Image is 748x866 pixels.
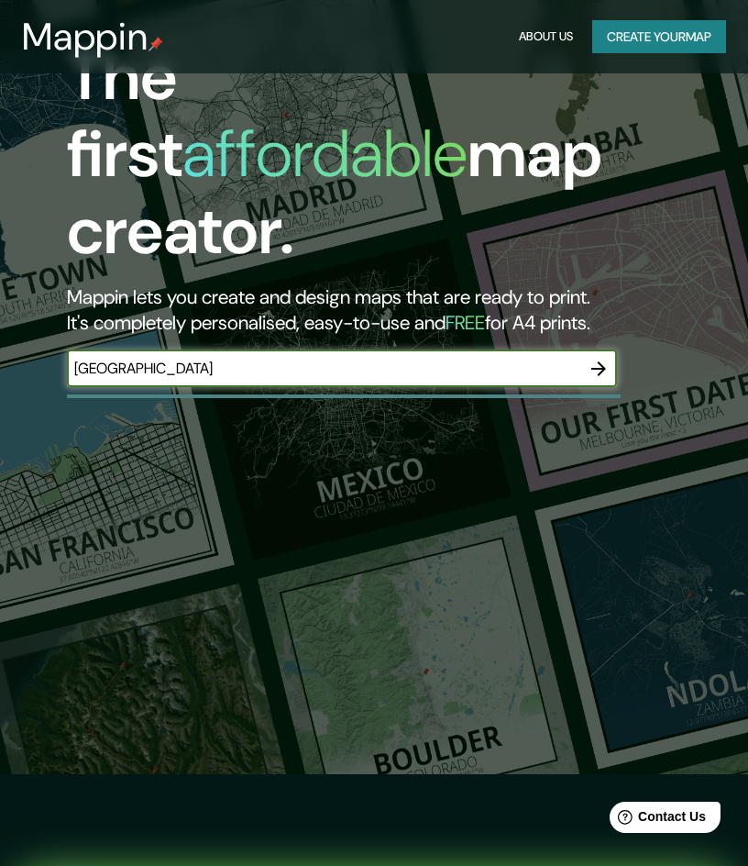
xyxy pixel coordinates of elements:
[67,39,665,284] h1: The first map creator.
[182,111,467,196] h1: affordable
[585,794,728,846] iframe: Help widget launcher
[148,37,163,51] img: mappin-pin
[445,310,485,336] h5: FREE
[67,358,580,379] input: Choose your favourite place
[22,15,148,59] h3: Mappin
[67,284,665,336] h2: Mappin lets you create and design maps that are ready to print. It's completely personalised, eas...
[592,20,726,54] button: Create yourmap
[514,20,577,54] button: About Us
